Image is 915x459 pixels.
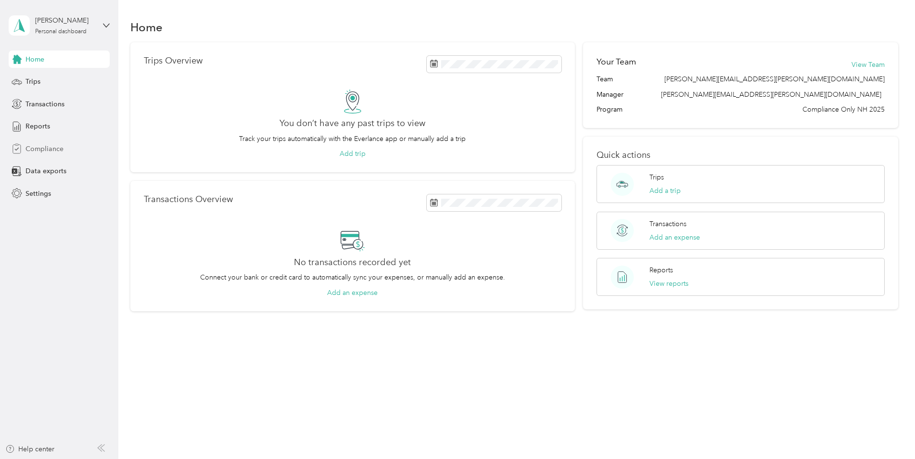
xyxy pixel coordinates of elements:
p: Trips [649,172,664,182]
span: Trips [25,76,40,87]
iframe: Everlance-gr Chat Button Frame [861,405,915,459]
span: Transactions [25,99,64,109]
span: Home [25,54,44,64]
button: Add an expense [327,288,378,298]
span: Team [597,74,613,84]
p: Transactions Overview [144,194,233,204]
span: Data exports [25,166,66,176]
button: Help center [5,444,54,454]
span: Reports [25,121,50,131]
p: Quick actions [597,150,885,160]
button: View Team [851,60,885,70]
p: Connect your bank or credit card to automatically sync your expenses, or manually add an expense. [200,272,505,282]
span: Compliance Only NH 2025 [802,104,885,115]
span: Settings [25,189,51,199]
p: Transactions [649,219,686,229]
h2: You don’t have any past trips to view [280,118,425,128]
h2: No transactions recorded yet [294,257,411,268]
button: Add a trip [649,186,681,196]
span: [PERSON_NAME][EMAIL_ADDRESS][PERSON_NAME][DOMAIN_NAME] [661,90,881,99]
p: Reports [649,265,673,275]
h1: Home [130,22,163,32]
button: View reports [649,279,688,289]
p: Track your trips automatically with the Everlance app or manually add a trip [239,134,466,144]
div: [PERSON_NAME] [35,15,95,25]
span: Program [597,104,623,115]
button: Add an expense [649,232,700,242]
button: Add trip [340,149,366,159]
div: Personal dashboard [35,29,87,35]
span: Manager [597,89,623,100]
span: [PERSON_NAME][EMAIL_ADDRESS][PERSON_NAME][DOMAIN_NAME] [664,74,885,84]
span: Compliance [25,144,64,154]
p: Trips Overview [144,56,203,66]
h2: Your Team [597,56,636,68]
